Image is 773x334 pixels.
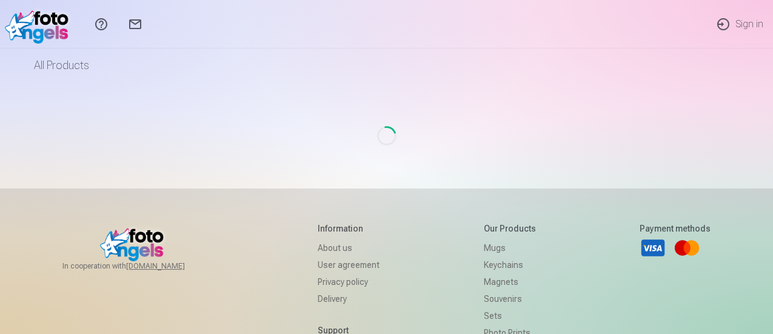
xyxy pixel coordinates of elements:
a: Sets [484,307,536,324]
a: User agreement [318,256,380,273]
img: /v1 [5,5,75,44]
h5: Information [318,222,380,235]
h5: Payment methods [640,222,711,235]
a: Mugs [484,239,536,256]
a: Magnets [484,273,536,290]
a: Keychains [484,256,536,273]
a: Visa [640,235,666,261]
a: Delivery [318,290,380,307]
a: Souvenirs [484,290,536,307]
span: In cooperation with [62,261,214,271]
a: [DOMAIN_NAME] [126,261,214,271]
a: Privacy policy [318,273,380,290]
a: Mastercard [674,235,700,261]
h5: Our products [484,222,536,235]
a: About us [318,239,380,256]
